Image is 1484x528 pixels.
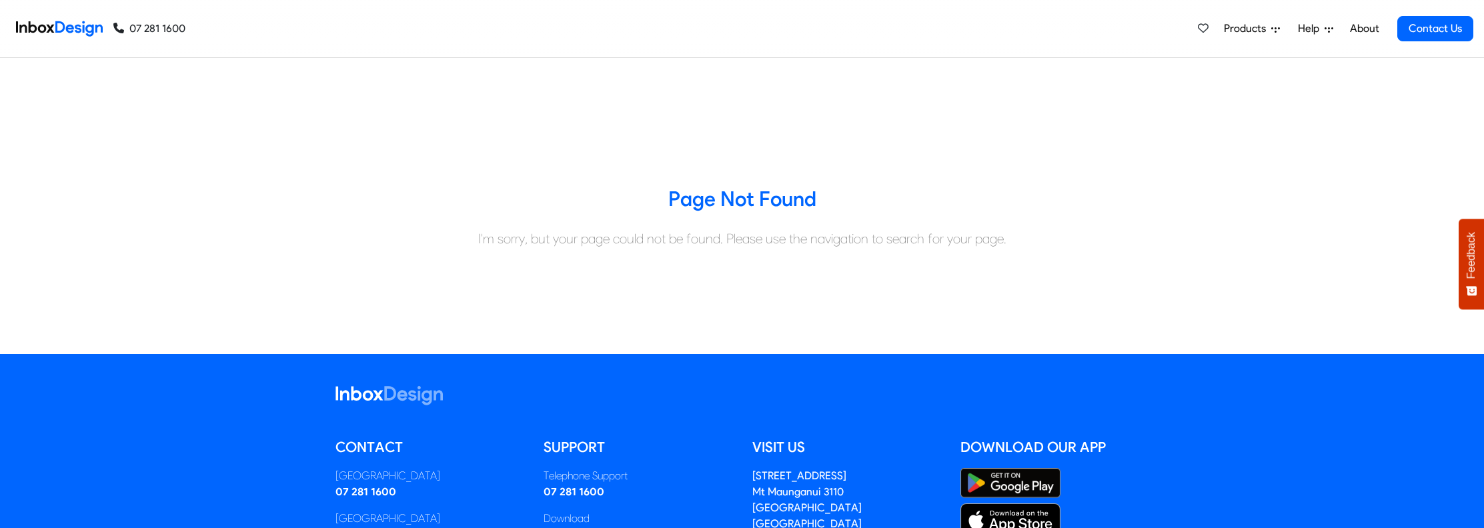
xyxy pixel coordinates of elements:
[960,437,1149,457] h5: Download our App
[335,386,443,405] img: logo_inboxdesign_white.svg
[1459,219,1484,309] button: Feedback - Show survey
[544,485,604,498] a: 07 281 1600
[335,437,524,457] h5: Contact
[544,511,732,527] div: Download
[1224,21,1271,37] span: Products
[1298,21,1325,37] span: Help
[752,437,941,457] h5: Visit us
[1346,15,1383,42] a: About
[335,468,524,484] div: [GEOGRAPHIC_DATA]
[1397,16,1473,41] a: Contact Us
[325,229,1159,249] div: I'm sorry, but your page could not be found. Please use the navigation to search for your page.
[335,485,396,498] a: 07 281 1600
[325,186,1159,213] h3: Page Not Found
[335,511,524,527] div: [GEOGRAPHIC_DATA]
[1465,232,1477,279] span: Feedback
[113,21,185,37] a: 07 281 1600
[544,437,732,457] h5: Support
[544,468,732,484] div: Telephone Support
[1219,15,1285,42] a: Products
[1293,15,1339,42] a: Help
[960,468,1060,498] img: Google Play Store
